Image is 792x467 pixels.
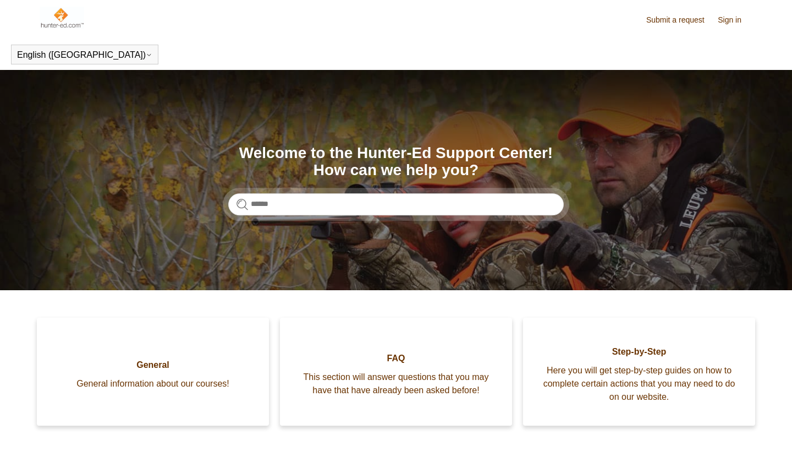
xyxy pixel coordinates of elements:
a: Step-by-Step Here you will get step-by-step guides on how to complete certain actions that you ma... [523,318,755,426]
img: Hunter-Ed Help Center home page [40,7,84,29]
a: FAQ This section will answer questions that you may have that have already been asked before! [280,318,512,426]
span: Step-by-Step [540,345,739,359]
input: Search [228,193,564,215]
span: This section will answer questions that you may have that have already been asked before! [296,371,496,397]
button: English ([GEOGRAPHIC_DATA]) [17,50,152,60]
h1: Welcome to the Hunter-Ed Support Center! How can we help you? [228,145,564,179]
span: General [53,359,252,372]
span: FAQ [296,352,496,365]
span: Here you will get step-by-step guides on how to complete certain actions that you may need to do ... [540,364,739,404]
a: Sign in [718,14,752,26]
span: General information about our courses! [53,377,252,390]
a: Submit a request [646,14,716,26]
a: General General information about our courses! [37,318,269,426]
